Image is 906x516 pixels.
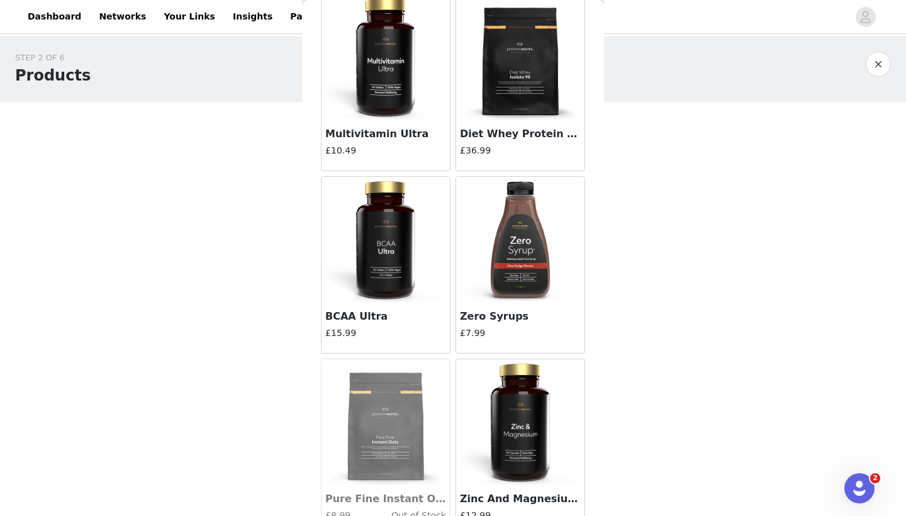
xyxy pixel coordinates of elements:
h3: Diet Whey Protein Isolate 90 [460,126,581,142]
span: 2 [870,473,880,483]
a: Your Links [156,3,223,31]
h4: £7.99 [460,327,581,340]
div: STEP 2 OF 6 [15,52,91,64]
a: Insights [225,3,280,31]
a: Networks [91,3,154,31]
img: Zero Syrups [457,177,583,303]
img: Pure Fine Instant Oats [323,359,449,485]
h4: £36.99 [460,144,581,157]
h3: Zero Syrups [460,309,581,324]
h4: £10.49 [325,144,446,157]
iframe: Intercom live chat [844,473,875,503]
a: Payouts [282,3,337,31]
div: avatar [859,7,871,27]
h3: Multivitamin Ultra [325,126,446,142]
h1: Products [15,64,91,87]
h3: Zinc And Magnesium Capsules [460,491,581,507]
img: BCAA Ultra [323,177,449,303]
h3: BCAA Ultra [325,309,446,324]
img: Zinc And Magnesium Capsules [457,359,583,485]
a: Dashboard [20,3,89,31]
h4: £15.99 [325,327,446,340]
h3: Pure Fine Instant Oats [325,491,446,507]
